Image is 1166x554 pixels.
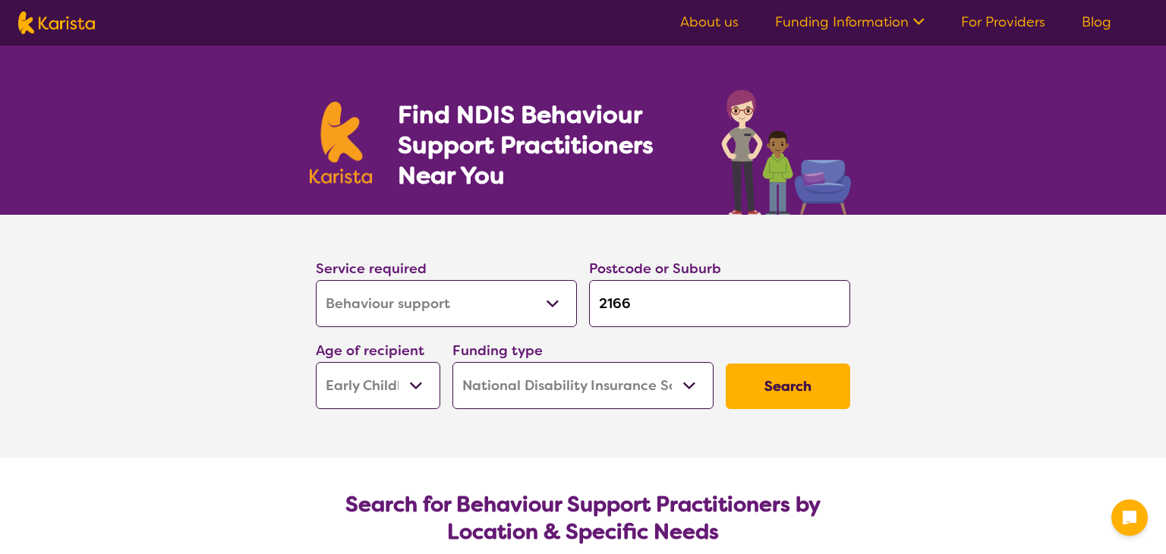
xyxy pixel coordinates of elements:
a: Funding Information [775,13,925,31]
img: Karista logo [18,11,95,34]
h1: Find NDIS Behaviour Support Practitioners Near You [398,99,692,190]
input: Type [589,280,850,327]
label: Service required [316,260,427,278]
a: For Providers [961,13,1045,31]
h2: Search for Behaviour Support Practitioners by Location & Specific Needs [328,491,838,546]
a: About us [680,13,739,31]
img: behaviour-support [717,82,856,215]
label: Funding type [452,342,543,360]
a: Blog [1082,13,1111,31]
label: Postcode or Suburb [589,260,721,278]
img: Karista logo [310,102,372,184]
label: Age of recipient [316,342,424,360]
button: Search [726,364,850,409]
